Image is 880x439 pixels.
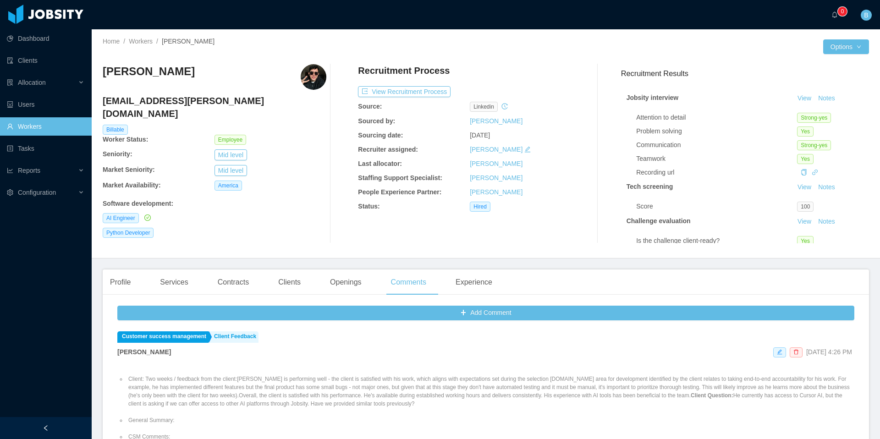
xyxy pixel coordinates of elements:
span: / [156,38,158,45]
span: Yes [797,154,814,164]
div: Experience [448,269,500,295]
span: America [214,181,242,191]
div: Communication [636,140,797,150]
h3: Recruitment Results [621,68,869,79]
span: 100 [797,202,814,212]
a: icon: userWorkers [7,117,84,136]
span: Employee [214,135,246,145]
div: Teamwork [636,154,797,164]
span: Hired [470,202,490,212]
a: icon: robotUsers [7,95,84,114]
span: / [123,38,125,45]
b: Market Availability: [103,181,161,189]
strong: [PERSON_NAME] [117,348,171,356]
img: 7077f40f-cc67-4bac-82db-6f86b8541bf2_68824eef92a67-400w.png [301,64,326,90]
b: Seniority: [103,150,132,158]
b: Status: [358,203,379,210]
span: [DATE] [470,132,490,139]
a: Customer success management [117,331,209,343]
span: Allocation [18,79,46,86]
b: People Experience Partner: [358,188,441,196]
span: linkedin [470,102,498,112]
i: icon: delete [793,349,799,355]
a: [PERSON_NAME] [470,146,522,153]
span: Yes [797,126,814,137]
b: Staffing Support Specialist: [358,174,442,181]
i: icon: line-chart [7,167,13,174]
a: [PERSON_NAME] [470,174,522,181]
li: General Summary: [126,416,854,424]
sup: 0 [838,7,847,16]
div: Is the challenge client-ready? [636,236,797,246]
strong: Jobsity interview [627,94,679,101]
i: icon: solution [7,79,13,86]
a: View [794,183,814,191]
div: Attention to detail [636,113,797,122]
div: Openings [323,269,369,295]
h4: [EMAIL_ADDRESS][PERSON_NAME][DOMAIN_NAME] [103,94,326,120]
b: Sourcing date: [358,132,403,139]
b: Software development : [103,200,173,207]
div: Profile [103,269,138,295]
button: Notes [814,182,839,193]
i: icon: edit [777,349,782,355]
span: AI Engineer [103,213,139,223]
div: Problem solving [636,126,797,136]
h3: [PERSON_NAME] [103,64,195,79]
strong: Client Question: [691,392,733,399]
a: [PERSON_NAME] [470,117,522,125]
span: B [864,10,868,21]
div: Comments [384,269,434,295]
a: icon: profileTasks [7,139,84,158]
div: Services [153,269,195,295]
b: Source: [358,103,382,110]
button: Notes [814,93,839,104]
button: icon: plusAdd Comment [117,306,854,320]
i: icon: link [812,169,818,176]
span: Yes [797,236,814,246]
b: Worker Status: [103,136,148,143]
h4: Recruitment Process [358,64,450,77]
a: Home [103,38,120,45]
span: Billable [103,125,128,135]
a: View [794,218,814,225]
span: Strong-yes [797,113,831,123]
i: icon: edit [524,146,531,153]
a: Client Feedback [209,331,258,343]
strong: Tech screening [627,183,673,190]
button: Mid level [214,165,247,176]
span: Reports [18,167,40,174]
div: Recording url [636,168,797,177]
a: [PERSON_NAME] [470,160,522,167]
a: Workers [129,38,153,45]
span: Strong-yes [797,140,831,150]
span: Configuration [18,189,56,196]
a: icon: pie-chartDashboard [7,29,84,48]
a: icon: exportView Recruitment Process [358,88,451,95]
b: Recruiter assigned: [358,146,418,153]
button: Mid level [214,149,247,160]
span: Python Developer [103,228,154,238]
b: Last allocator: [358,160,402,167]
i: icon: copy [801,169,807,176]
a: icon: auditClients [7,51,84,70]
div: Contracts [210,269,256,295]
button: icon: exportView Recruitment Process [358,86,451,97]
i: icon: setting [7,189,13,196]
div: Copy [801,168,807,177]
span: [PERSON_NAME] [162,38,214,45]
b: Sourced by: [358,117,395,125]
div: Score [636,202,797,211]
li: Client: Two weeks / feedback from the client:[PERSON_NAME] is performing well - the client is sat... [126,375,854,408]
button: Optionsicon: down [823,39,869,54]
a: View [794,94,814,102]
i: icon: check-circle [144,214,151,221]
b: Market Seniority: [103,166,155,173]
a: icon: link [812,169,818,176]
i: icon: history [501,103,508,110]
a: icon: check-circle [143,214,151,221]
a: [PERSON_NAME] [470,188,522,196]
div: Clients [271,269,308,295]
span: [DATE] 4:26 PM [806,348,852,356]
button: Notes [814,216,839,227]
